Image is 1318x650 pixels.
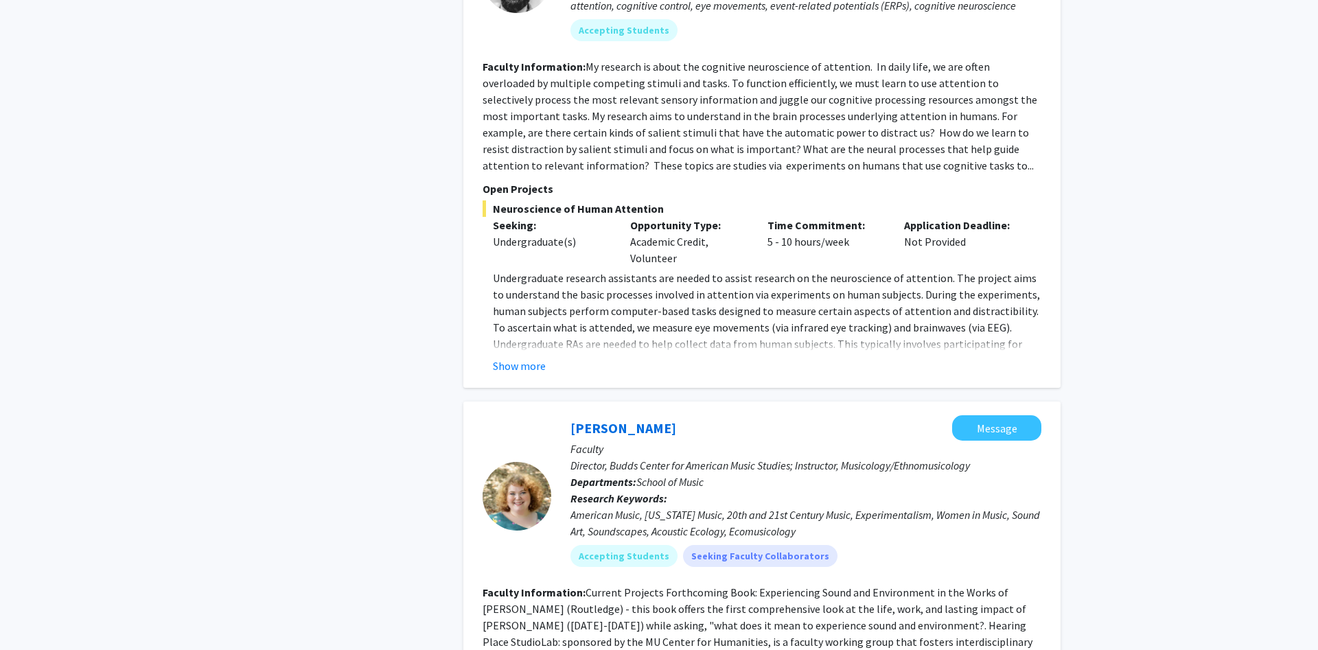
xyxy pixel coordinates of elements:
[483,60,586,73] b: Faculty Information:
[570,419,676,437] a: [PERSON_NAME]
[483,60,1037,172] fg-read-more: My research is about the cognitive neuroscience of attention. In daily life, we are often overloa...
[493,233,610,250] div: Undergraduate(s)
[767,217,884,233] p: Time Commitment:
[570,441,1041,457] p: Faculty
[570,491,667,505] b: Research Keywords:
[483,200,1041,217] span: Neuroscience of Human Attention
[570,545,678,567] mat-chip: Accepting Students
[636,475,704,489] span: School of Music
[483,181,1041,197] p: Open Projects
[952,415,1041,441] button: Message Megan Murph
[570,475,636,489] b: Departments:
[483,585,586,599] b: Faculty Information:
[493,217,610,233] p: Seeking:
[630,217,747,233] p: Opportunity Type:
[904,217,1021,233] p: Application Deadline:
[570,19,678,41] mat-chip: Accepting Students
[493,358,546,374] button: Show more
[757,217,894,266] div: 5 - 10 hours/week
[10,588,58,640] iframe: Chat
[493,270,1041,402] p: Undergraduate research assistants are needed to assist research on the neuroscience of attention....
[683,545,837,567] mat-chip: Seeking Faculty Collaborators
[894,217,1031,266] div: Not Provided
[570,507,1041,539] div: American Music, [US_STATE] Music, 20th and 21st Century Music, Experimentalism, Women in Music, S...
[620,217,757,266] div: Academic Credit, Volunteer
[570,457,1041,474] p: Director, Budds Center for American Music Studies; Instructor, Musicology/Ethnomusicology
